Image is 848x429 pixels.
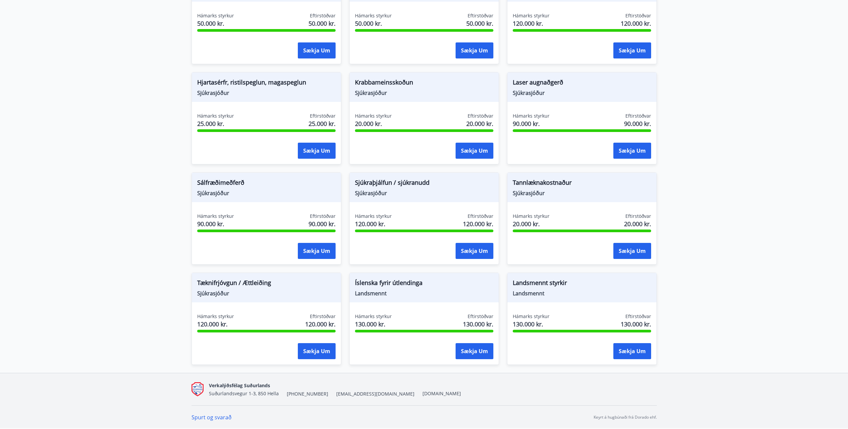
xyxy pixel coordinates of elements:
[513,113,550,119] span: Hámarks styrkur
[624,220,651,228] span: 20.000 kr.
[513,313,550,320] span: Hámarks styrkur
[513,178,651,189] span: Tannlæknakostnaður
[422,390,461,397] a: [DOMAIN_NAME]
[513,213,550,220] span: Hámarks styrkur
[456,243,493,259] button: Sækja um
[197,220,234,228] span: 90.000 kr.
[613,343,651,359] button: Sækja um
[298,143,336,159] button: Sækja um
[468,213,493,220] span: Eftirstöðvar
[613,243,651,259] button: Sækja um
[625,313,651,320] span: Eftirstöðvar
[197,290,336,297] span: Sjúkrasjóður
[456,42,493,58] button: Sækja um
[513,89,651,97] span: Sjúkrasjóður
[355,12,392,19] span: Hámarks styrkur
[513,119,550,128] span: 90.000 kr.
[298,343,336,359] button: Sækja um
[197,113,234,119] span: Hámarks styrkur
[466,119,493,128] span: 20.000 kr.
[197,313,234,320] span: Hámarks styrkur
[625,213,651,220] span: Eftirstöðvar
[513,320,550,328] span: 130.000 kr.
[355,119,392,128] span: 20.000 kr.
[513,189,651,197] span: Sjúkrasjóður
[309,119,336,128] span: 25.000 kr.
[624,119,651,128] span: 90.000 kr.
[513,290,651,297] span: Landsmennt
[355,19,392,28] span: 50.000 kr.
[209,382,270,389] span: Verkalýðsfélag Suðurlands
[298,243,336,259] button: Sækja um
[197,278,336,290] span: Tæknifrjóvgun / Ættleiðing
[310,213,336,220] span: Eftirstöðvar
[355,278,493,290] span: Íslenska fyrir útlendinga
[468,12,493,19] span: Eftirstöðvar
[355,89,493,97] span: Sjúkrasjóður
[355,178,493,189] span: Sjúkraþjálfun / sjúkranudd
[197,189,336,197] span: Sjúkrasjóður
[310,12,336,19] span: Eftirstöðvar
[309,220,336,228] span: 90.000 kr.
[625,12,651,19] span: Eftirstöðvar
[355,320,392,328] span: 130.000 kr.
[625,113,651,119] span: Eftirstöðvar
[463,220,493,228] span: 120.000 kr.
[355,213,392,220] span: Hámarks styrkur
[513,220,550,228] span: 20.000 kr.
[197,19,234,28] span: 50.000 kr.
[197,178,336,189] span: Sálfræðimeðferð
[463,320,493,328] span: 130.000 kr.
[355,313,392,320] span: Hámarks styrkur
[355,220,392,228] span: 120.000 kr.
[310,113,336,119] span: Eftirstöðvar
[336,391,414,397] span: [EMAIL_ADDRESS][DOMAIN_NAME]
[197,78,336,89] span: Hjartasérfr, ristilspeglun, magaspeglun
[466,19,493,28] span: 50.000 kr.
[513,19,550,28] span: 120.000 kr.
[468,113,493,119] span: Eftirstöðvar
[192,382,204,397] img: Q9do5ZaFAFhn9lajViqaa6OIrJ2A2A46lF7VsacK.png
[513,78,651,89] span: Laser augnaðgerð
[197,119,234,128] span: 25.000 kr.
[621,320,651,328] span: 130.000 kr.
[513,278,651,290] span: Landsmennt styrkir
[513,12,550,19] span: Hámarks styrkur
[209,390,279,397] span: Suðurlandsvegur 1-3, 850 Hella
[355,78,493,89] span: Krabbameinsskoðun
[621,19,651,28] span: 120.000 kr.
[310,313,336,320] span: Eftirstöðvar
[355,290,493,297] span: Landsmennt
[613,42,651,58] button: Sækja um
[456,143,493,159] button: Sækja um
[197,320,234,328] span: 120.000 kr.
[355,113,392,119] span: Hámarks styrkur
[456,343,493,359] button: Sækja um
[298,42,336,58] button: Sækja um
[192,414,232,421] a: Spurt og svarað
[197,213,234,220] span: Hámarks styrkur
[355,189,493,197] span: Sjúkrasjóður
[309,19,336,28] span: 50.000 kr.
[197,89,336,97] span: Sjúkrasjóður
[594,414,657,420] p: Keyrt á hugbúnaði frá Dorado ehf.
[197,12,234,19] span: Hámarks styrkur
[287,391,328,397] span: [PHONE_NUMBER]
[305,320,336,328] span: 120.000 kr.
[468,313,493,320] span: Eftirstöðvar
[613,143,651,159] button: Sækja um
